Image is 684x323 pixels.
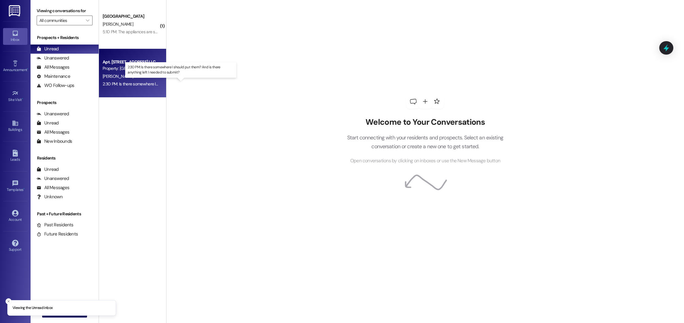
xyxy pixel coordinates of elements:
[37,185,69,191] div: All Messages
[338,117,512,127] h2: Welcome to Your Conversations
[37,64,69,70] div: All Messages
[103,65,159,72] div: Property: [GEOGRAPHIC_DATA]
[31,155,99,161] div: Residents
[13,305,53,311] p: Viewing the Unread inbox
[37,129,69,135] div: All Messages
[37,46,59,52] div: Unread
[22,97,23,101] span: •
[350,157,500,165] span: Open conversations by clicking on inboxes or use the New Message button
[37,82,74,89] div: WO Follow-ups
[37,73,70,80] div: Maintenance
[37,138,72,145] div: New Inbounds
[37,222,74,228] div: Past Residents
[31,34,99,41] div: Prospects + Residents
[3,88,27,105] a: Site Visit •
[103,74,133,79] span: [PERSON_NAME]
[103,29,386,34] div: 5:10 PM: The appliances are set up differently. The washer and dryer are side by side, the microw...
[9,5,21,16] img: ResiDesk Logo
[3,148,27,164] a: Leads
[3,208,27,224] a: Account
[31,99,99,106] div: Prospects
[37,166,59,173] div: Unread
[39,16,83,25] input: All communities
[3,178,27,195] a: Templates •
[338,133,512,151] p: Start connecting with your residents and prospects. Select an existing conversation or create a n...
[3,238,27,254] a: Support
[37,111,69,117] div: Unanswered
[37,175,69,182] div: Unanswered
[37,6,93,16] label: Viewing conversations for
[103,21,133,27] span: [PERSON_NAME]
[103,59,159,65] div: Apt. [STREET_ADDRESS] LLC
[31,211,99,217] div: Past + Future Residents
[37,120,59,126] div: Unread
[24,187,24,191] span: •
[103,13,159,20] div: [GEOGRAPHIC_DATA]
[37,55,69,61] div: Unanswered
[37,194,63,200] div: Unknown
[103,81,269,87] div: 2:30 PM: Is there somewhere I should put them? And is there anything left I needed to submit?
[37,231,78,237] div: Future Residents
[5,298,12,304] button: Close toast
[3,118,27,135] a: Buildings
[3,28,27,45] a: Inbox
[128,65,234,75] p: 2:30 PM: Is there somewhere I should put them? And is there anything left I needed to submit?
[27,67,28,71] span: •
[86,18,89,23] i: 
